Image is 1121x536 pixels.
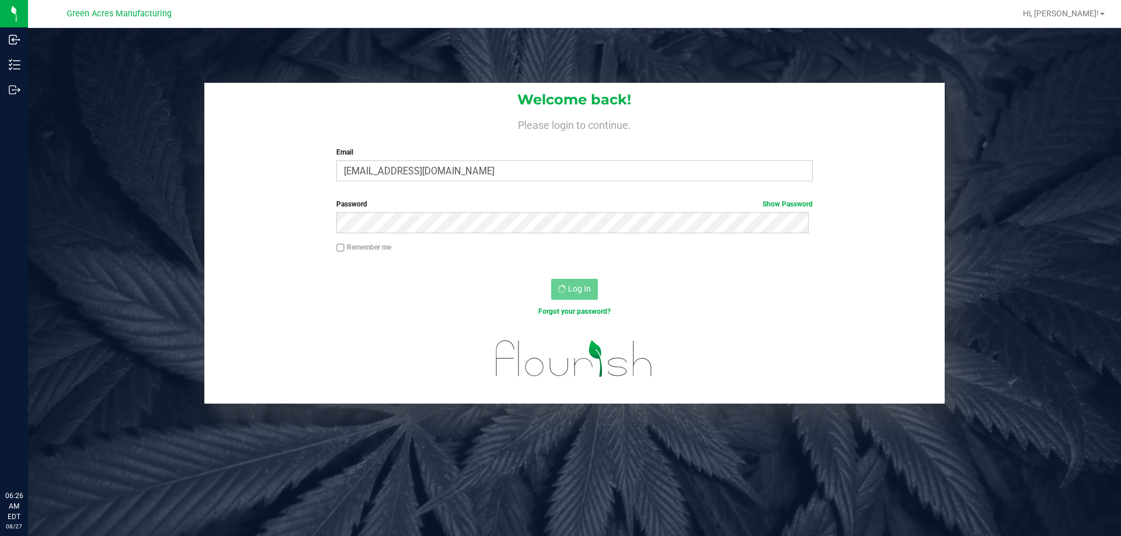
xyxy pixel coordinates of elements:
[5,491,23,522] p: 06:26 AM EDT
[67,9,172,19] span: Green Acres Manufacturing
[551,279,598,300] button: Log In
[204,92,945,107] h1: Welcome back!
[1023,9,1099,18] span: Hi, [PERSON_NAME]!
[336,147,812,157] label: Email
[568,284,591,293] span: Log In
[204,117,945,131] h4: Please login to continue.
[9,59,20,71] inline-svg: Inventory
[763,200,813,208] a: Show Password
[538,307,611,316] a: Forgot your password?
[9,34,20,45] inline-svg: Inbound
[336,242,391,253] label: Remember me
[336,244,344,252] input: Remember me
[336,200,367,208] span: Password
[482,329,667,388] img: flourish_logo.svg
[5,522,23,531] p: 08/27
[9,84,20,96] inline-svg: Outbound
